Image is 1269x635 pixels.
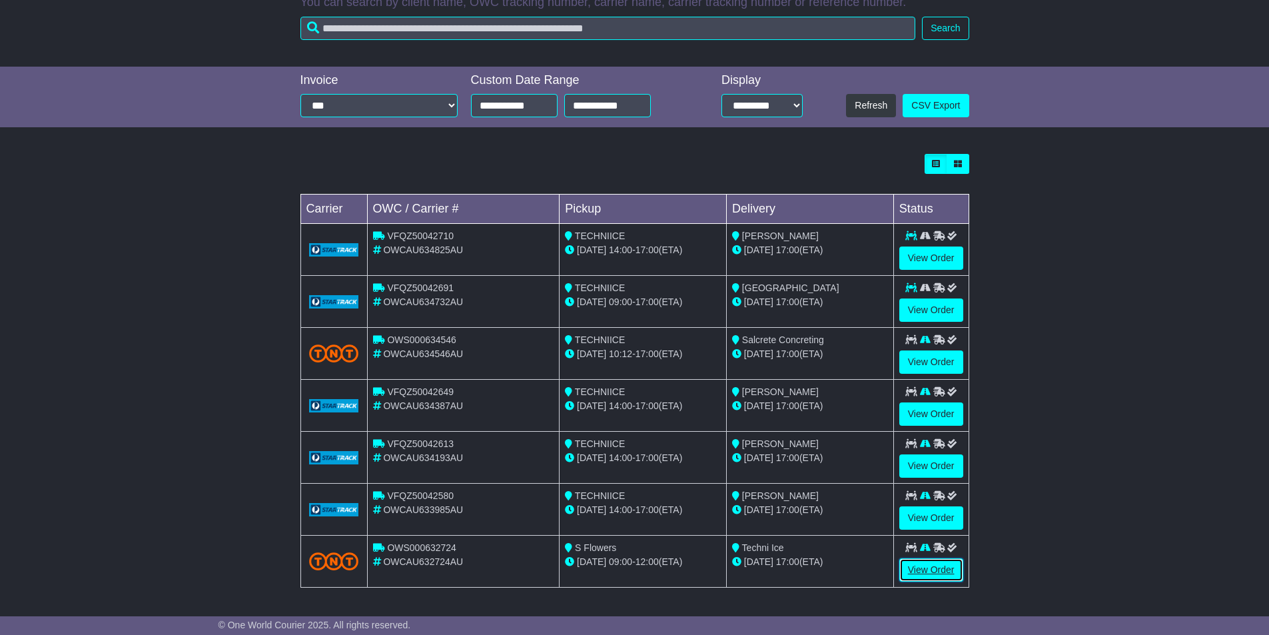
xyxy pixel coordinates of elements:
div: Custom Date Range [471,73,685,88]
span: TECHNIICE [575,490,625,501]
span: 09:00 [609,556,632,567]
span: 14:00 [609,452,632,463]
span: 17:00 [635,504,659,515]
div: (ETA) [732,555,888,569]
span: [GEOGRAPHIC_DATA] [742,283,839,293]
span: OWCAU634387AU [383,400,463,411]
div: (ETA) [732,347,888,361]
button: Refresh [846,94,896,117]
span: TECHNIICE [575,283,625,293]
span: TECHNIICE [575,231,625,241]
div: - (ETA) [565,347,721,361]
span: 17:00 [776,556,799,567]
span: 17:00 [776,297,799,307]
div: - (ETA) [565,399,721,413]
span: 17:00 [776,348,799,359]
span: VFQZ50042649 [387,386,454,397]
span: 09:00 [609,297,632,307]
span: [DATE] [744,452,773,463]
span: 10:12 [609,348,632,359]
span: [DATE] [577,452,606,463]
span: [DATE] [744,348,773,359]
span: 17:00 [635,297,659,307]
span: [DATE] [577,297,606,307]
img: GetCarrierServiceLogo [309,451,359,464]
span: [PERSON_NAME] [742,438,819,449]
span: 14:00 [609,400,632,411]
span: TECHNIICE [575,386,625,397]
img: GetCarrierServiceLogo [309,503,359,516]
span: VFQZ50042691 [387,283,454,293]
a: View Order [899,299,963,322]
a: CSV Export [903,94,969,117]
a: View Order [899,247,963,270]
span: TECHNIICE [575,438,625,449]
span: [DATE] [577,348,606,359]
span: 17:00 [635,400,659,411]
span: OWCAU633985AU [383,504,463,515]
span: [DATE] [577,504,606,515]
a: View Order [899,454,963,478]
span: [DATE] [577,245,606,255]
a: View Order [899,558,963,582]
span: OWS000634546 [387,334,456,345]
span: [PERSON_NAME] [742,231,819,241]
a: View Order [899,402,963,426]
div: (ETA) [732,243,888,257]
span: 14:00 [609,504,632,515]
span: OWS000632724 [387,542,456,553]
div: (ETA) [732,399,888,413]
span: OWCAU634193AU [383,452,463,463]
span: OWCAU634546AU [383,348,463,359]
span: 17:00 [776,400,799,411]
span: [DATE] [577,556,606,567]
span: 14:00 [609,245,632,255]
img: TNT_Domestic.png [309,344,359,362]
td: Status [893,195,969,224]
td: OWC / Carrier # [367,195,560,224]
div: - (ETA) [565,503,721,517]
div: - (ETA) [565,451,721,465]
span: 17:00 [635,452,659,463]
img: GetCarrierServiceLogo [309,243,359,257]
span: Salcrete Concreting [742,334,824,345]
td: Delivery [726,195,893,224]
span: [PERSON_NAME] [742,490,819,501]
div: Invoice [300,73,458,88]
a: View Order [899,506,963,530]
span: VFQZ50042613 [387,438,454,449]
button: Search [922,17,969,40]
span: [DATE] [744,400,773,411]
div: (ETA) [732,503,888,517]
span: OWCAU634825AU [383,245,463,255]
img: TNT_Domestic.png [309,552,359,570]
div: Display [721,73,803,88]
span: [DATE] [744,556,773,567]
span: VFQZ50042580 [387,490,454,501]
span: VFQZ50042710 [387,231,454,241]
span: TECHNIICE [575,334,625,345]
span: 17:00 [776,452,799,463]
span: OWCAU634732AU [383,297,463,307]
div: - (ETA) [565,555,721,569]
div: - (ETA) [565,295,721,309]
span: S Flowers [575,542,616,553]
a: View Order [899,350,963,374]
img: GetCarrierServiceLogo [309,295,359,309]
div: (ETA) [732,295,888,309]
span: [DATE] [744,297,773,307]
td: Pickup [560,195,727,224]
td: Carrier [300,195,367,224]
div: - (ETA) [565,243,721,257]
span: © One World Courier 2025. All rights reserved. [218,620,411,630]
div: (ETA) [732,451,888,465]
span: [PERSON_NAME] [742,386,819,397]
span: 17:00 [635,348,659,359]
span: 17:00 [776,504,799,515]
span: Techni Ice [742,542,784,553]
span: [DATE] [577,400,606,411]
span: OWCAU632724AU [383,556,463,567]
span: 12:00 [635,556,659,567]
span: [DATE] [744,504,773,515]
span: 17:00 [635,245,659,255]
